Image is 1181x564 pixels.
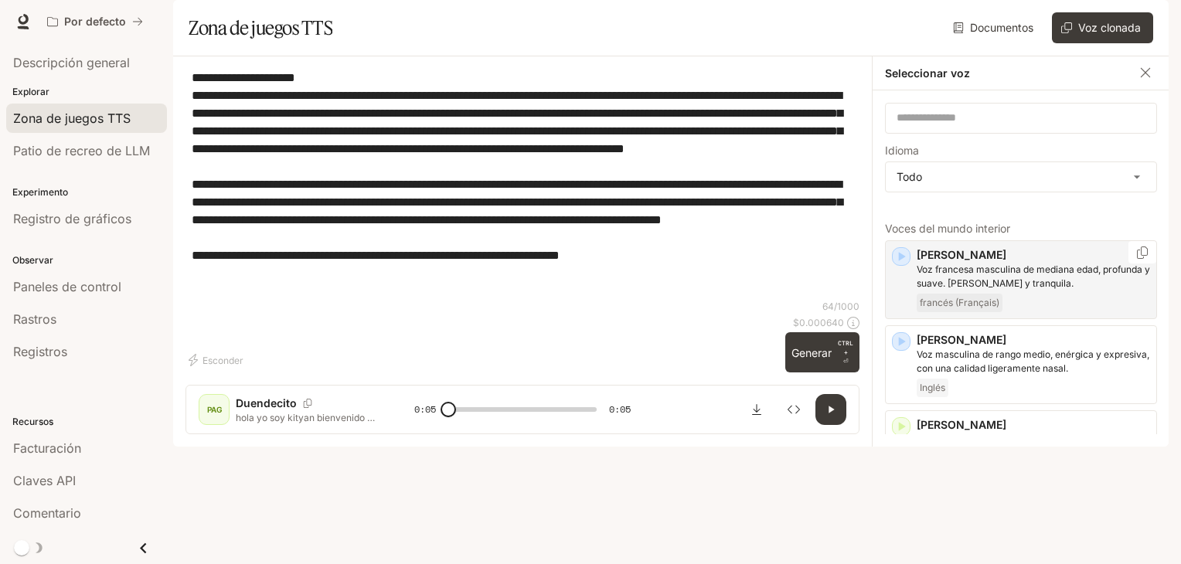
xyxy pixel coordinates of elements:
[917,248,1006,261] font: [PERSON_NAME]
[920,297,999,308] font: francés (Français)
[885,222,1010,235] font: Voces del mundo interior
[185,348,250,372] button: Esconder
[917,433,1150,447] p: Una voz femenina cálida y natural.
[897,170,922,183] font: Todo
[40,6,150,37] button: Todos los espacios de trabajo
[236,412,375,437] font: hola yo soy kityan bienvenido a mi mundo
[950,12,1040,43] a: Documentos
[414,403,436,416] font: 0:05
[917,333,1006,346] font: [PERSON_NAME]
[778,394,809,425] button: Inspeccionar
[917,348,1149,374] font: Voz masculina de rango medio, enérgica y expresiva, con una calidad ligeramente nasal.
[64,15,126,28] font: Por defecto
[970,21,1033,34] font: Documentos
[885,144,919,157] font: Idioma
[1078,21,1141,34] font: Voz clonada
[791,346,832,359] font: Generar
[838,339,853,356] font: CTRL +
[189,16,332,39] font: Zona de juegos TTS
[609,403,631,416] font: 0:05
[236,396,297,409] font: Duendecito
[297,399,318,408] button: Copiar ID de voz
[1052,12,1153,43] button: Voz clonada
[1135,246,1150,259] button: Copy Voice ID
[917,418,1006,431] font: [PERSON_NAME]
[917,348,1150,375] p: Voz masculina de rango medio, enérgica y expresiva, con una calidad ligeramente nasal.
[207,405,222,414] font: PAG
[917,433,1068,445] font: Una voz femenina cálida y natural.
[741,394,772,425] button: Descargar audio
[920,382,945,393] font: Inglés
[886,162,1156,192] div: Todo
[785,332,859,372] button: GenerarCTRL +⏎
[843,358,849,365] font: ⏎
[203,355,243,366] font: Esconder
[917,263,1150,290] p: Voz francesa masculina de mediana edad, profunda y suave. Serena y tranquila.
[917,263,1150,289] font: Voz francesa masculina de mediana edad, profunda y suave. [PERSON_NAME] y tranquila.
